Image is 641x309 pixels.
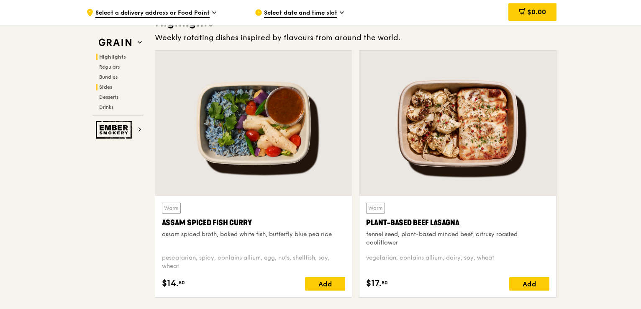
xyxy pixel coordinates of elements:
[95,9,210,18] span: Select a delivery address or Food Point
[155,32,556,44] div: Weekly rotating dishes inspired by flavours from around the world.
[264,9,337,18] span: Select date and time slot
[96,121,134,139] img: Ember Smokery web logo
[99,64,120,70] span: Regulars
[509,277,549,291] div: Add
[162,217,345,229] div: Assam Spiced Fish Curry
[162,203,181,214] div: Warm
[382,279,388,286] span: 50
[162,254,345,270] div: pescatarian, spicy, contains allium, egg, nuts, shellfish, soy, wheat
[162,277,179,290] span: $14.
[179,279,185,286] span: 50
[305,277,345,291] div: Add
[96,35,134,50] img: Grain web logo
[366,217,549,229] div: Plant-Based Beef Lasagna
[99,94,118,100] span: Desserts
[99,84,113,90] span: Sides
[527,8,546,16] span: $0.00
[366,203,385,214] div: Warm
[366,230,549,247] div: fennel seed, plant-based minced beef, citrusy roasted cauliflower
[99,54,126,60] span: Highlights
[162,230,345,239] div: assam spiced broth, baked white fish, butterfly blue pea rice
[366,254,549,270] div: vegetarian, contains allium, dairy, soy, wheat
[366,277,382,290] span: $17.
[99,74,118,80] span: Bundles
[99,104,113,110] span: Drinks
